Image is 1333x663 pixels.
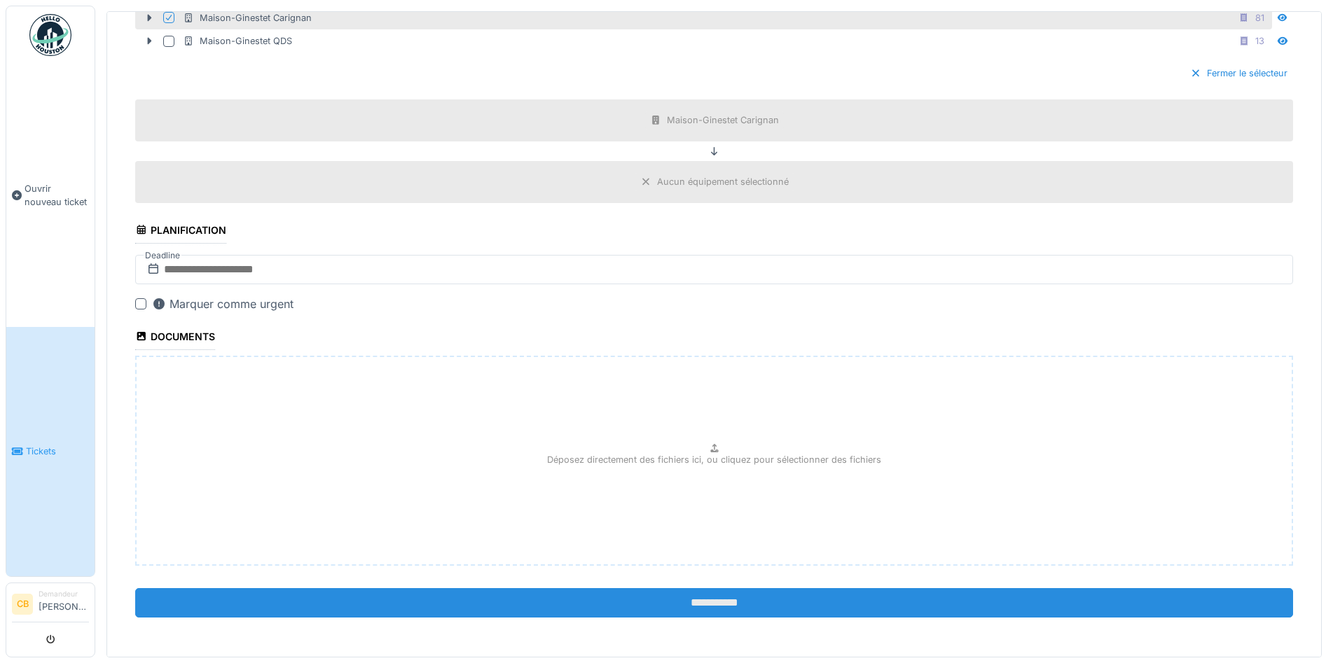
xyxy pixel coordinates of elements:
[152,295,293,312] div: Marquer comme urgent
[25,182,89,209] span: Ouvrir nouveau ticket
[39,589,89,619] li: [PERSON_NAME]
[12,594,33,615] li: CB
[547,453,881,466] p: Déposez directement des fichiers ici, ou cliquez pour sélectionner des fichiers
[1255,11,1264,25] div: 81
[26,445,89,458] span: Tickets
[667,113,779,127] div: Maison-Ginestet Carignan
[144,248,181,263] label: Deadline
[135,220,226,244] div: Planification
[1184,64,1293,83] div: Fermer le sélecteur
[12,589,89,622] a: CB Demandeur[PERSON_NAME]
[1255,34,1264,48] div: 13
[183,34,292,48] div: Maison-Ginestet QDS
[6,64,95,327] a: Ouvrir nouveau ticket
[183,11,312,25] div: Maison-Ginestet Carignan
[39,589,89,599] div: Demandeur
[29,14,71,56] img: Badge_color-CXgf-gQk.svg
[135,326,215,350] div: Documents
[6,327,95,577] a: Tickets
[657,175,789,188] div: Aucun équipement sélectionné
